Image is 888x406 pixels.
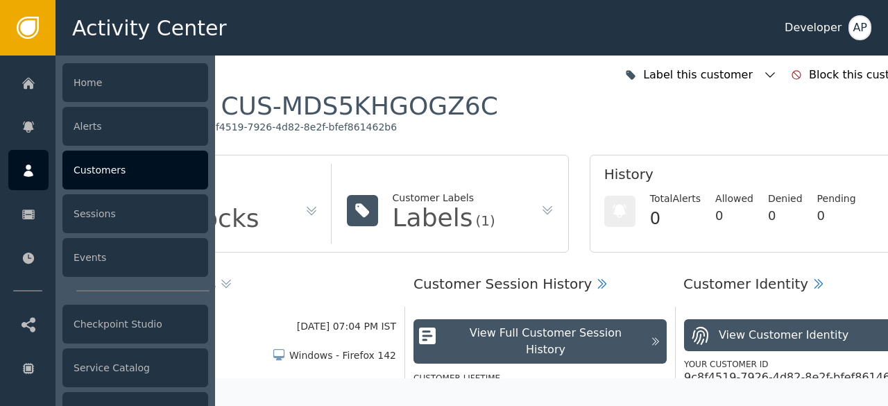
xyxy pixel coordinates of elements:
div: Alerts [62,107,208,146]
div: Sessions [62,194,208,233]
div: Windows - Firefox 142 [289,348,396,363]
div: View Full Customer Session History [448,325,643,358]
div: 0 [650,206,701,231]
div: Total Alerts [650,192,701,206]
div: (1) [475,214,495,228]
div: CUS-MDS5KHGOGZ6C [221,90,497,121]
div: Customer Session History [413,273,592,294]
a: Sessions [8,194,208,234]
div: Customer : [76,90,498,121]
a: Home [8,62,208,103]
span: Activity Center [72,12,227,44]
div: 0 [817,206,856,225]
div: Checkpoint Studio [62,305,208,344]
div: Customers [62,151,208,189]
div: Service Catalog [62,348,208,387]
div: 0 [768,206,803,225]
label: Customer Lifetime [413,373,500,383]
div: [DATE] 07:04 PM IST [297,319,396,334]
a: Service Catalog [8,348,208,388]
div: Pending [817,192,856,206]
button: Label this customer [622,60,780,90]
a: Checkpoint Studio [8,304,208,344]
div: View Customer Identity [719,327,848,344]
div: Customer Identity [683,273,808,294]
div: Denied [768,192,803,206]
div: 9c8f4519-7926-4d82-8e2f-bfef861462b6 [198,121,397,134]
div: Events [62,238,208,277]
div: Allowed [715,192,753,206]
div: Labels [393,205,473,230]
button: AP [848,15,871,40]
button: View Full Customer Session History [413,319,667,364]
div: Developer [785,19,842,36]
div: Label this customer [643,67,756,83]
div: 0 [715,206,753,225]
div: Home [62,63,208,102]
div: Customer Labels [393,191,495,205]
a: Customers [8,150,208,190]
a: Events [8,237,208,278]
a: Alerts [8,106,208,146]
